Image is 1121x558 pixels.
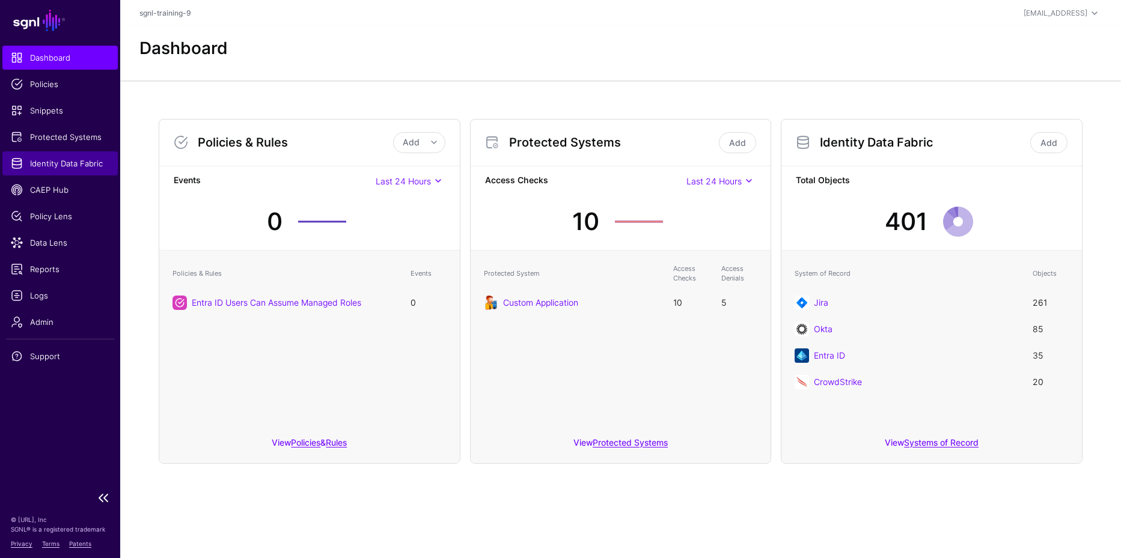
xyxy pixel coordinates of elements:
[11,131,109,143] span: Protected Systems
[159,429,460,463] div: View &
[42,540,60,547] a: Terms
[11,316,109,328] span: Admin
[1027,316,1075,342] td: 85
[795,322,809,336] img: svg+xml;base64,PHN2ZyB3aWR0aD0iNjQiIGhlaWdodD0iNjQiIHZpZXdCb3g9IjAgMCA2NCA2NCIgZmlsbD0ibm9uZSIgeG...
[2,151,118,175] a: Identity Data Fabric
[198,135,393,150] h3: Policies & Rules
[667,258,715,290] th: Access Checks
[2,204,118,228] a: Policy Lens
[814,297,828,308] a: Jira
[2,99,118,123] a: Snippets
[904,437,979,447] a: Systems of Record
[7,7,113,34] a: SGNL
[11,210,109,222] span: Policy Lens
[795,296,809,310] img: svg+xml;base64,PHN2ZyB3aWR0aD0iNjQiIGhlaWdodD0iNjQiIHZpZXdCb3g9IjAgMCA2NCA2NCIgZmlsbD0ibm9uZSIgeG...
[814,377,862,387] a: CrowdStrike
[814,350,845,360] a: Entra ID
[820,135,1028,150] h3: Identity Data Fabric
[2,178,118,202] a: CAEP Hub
[2,310,118,334] a: Admin
[789,258,1027,290] th: System of Record
[2,72,118,96] a: Policies
[715,258,763,290] th: Access Denials
[715,290,763,316] td: 5
[11,52,109,64] span: Dashboard
[686,176,742,186] span: Last 24 Hours
[326,437,347,447] a: Rules
[1027,369,1075,395] td: 20
[2,125,118,149] a: Protected Systems
[796,174,1068,189] strong: Total Objects
[166,258,405,290] th: Policies & Rules
[11,540,32,547] a: Privacy
[11,515,109,524] p: © [URL], Inc
[405,290,453,316] td: 0
[593,437,668,447] a: Protected Systems
[667,290,715,316] td: 10
[1027,342,1075,369] td: 35
[139,38,228,59] h2: Dashboard
[11,78,109,90] span: Policies
[139,8,191,17] a: sgnl-training-9
[11,157,109,169] span: Identity Data Fabric
[2,257,118,281] a: Reports
[503,297,578,308] a: Custom Application
[11,290,109,302] span: Logs
[885,204,927,240] div: 401
[11,263,109,275] span: Reports
[2,284,118,308] a: Logs
[11,350,109,362] span: Support
[11,184,109,196] span: CAEP Hub
[405,258,453,290] th: Events
[719,132,756,153] a: Add
[1027,290,1075,316] td: 261
[1027,258,1075,290] th: Objects
[814,324,832,334] a: Okta
[572,204,599,240] div: 10
[2,46,118,70] a: Dashboard
[2,231,118,255] a: Data Lens
[509,135,717,150] h3: Protected Systems
[781,429,1082,463] div: View
[11,237,109,249] span: Data Lens
[1024,8,1087,19] div: [EMAIL_ADDRESS]
[1030,132,1068,153] a: Add
[192,297,361,308] a: Entra ID Users Can Assume Managed Roles
[485,174,687,189] strong: Access Checks
[267,204,283,240] div: 0
[291,437,320,447] a: Policies
[795,375,809,389] img: svg+xml;base64,PHN2ZyB3aWR0aD0iNjQiIGhlaWdodD0iNjQiIHZpZXdCb3g9IjAgMCA2NCA2NCIgZmlsbD0ibm9uZSIgeG...
[376,176,431,186] span: Last 24 Hours
[11,105,109,117] span: Snippets
[478,258,668,290] th: Protected System
[174,174,376,189] strong: Events
[11,524,109,534] p: SGNL® is a registered trademark
[69,540,91,547] a: Patents
[795,348,809,363] img: svg+xml;base64,PHN2ZyB3aWR0aD0iNjQiIGhlaWdodD0iNjQiIHZpZXdCb3g9IjAgMCA2NCA2NCIgZmlsbD0ibm9uZSIgeG...
[471,429,771,463] div: View
[484,296,498,310] img: svg+xml;base64,PHN2ZyB3aWR0aD0iOTgiIGhlaWdodD0iMTIyIiB2aWV3Qm94PSIwIDAgOTggMTIyIiBmaWxsPSJub25lIi...
[403,137,420,147] span: Add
